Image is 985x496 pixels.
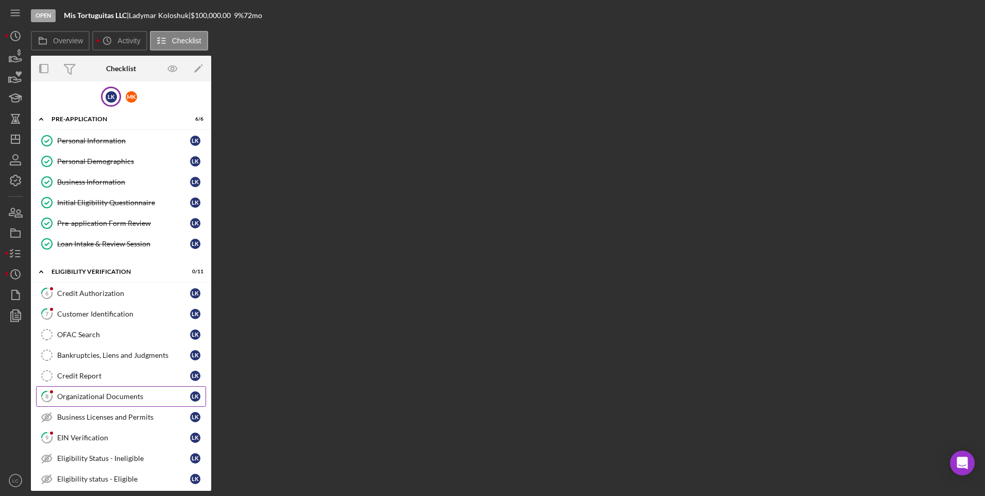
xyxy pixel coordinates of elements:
[190,474,200,484] div: L K
[36,192,206,213] a: Initial Eligibility QuestionnaireLK
[190,309,200,319] div: L K
[244,11,262,20] div: 72 mo
[150,31,208,51] button: Checklist
[234,11,244,20] div: 9 %
[57,351,190,359] div: Bankruptcies, Liens and Judgments
[57,413,190,421] div: Business Licenses and Permits
[36,304,206,324] a: 7Customer IdentificationLK
[950,451,975,475] div: Open Intercom Messenger
[190,156,200,167] div: L K
[190,177,200,187] div: L K
[57,310,190,318] div: Customer Identification
[190,391,200,402] div: L K
[57,240,190,248] div: Loan Intake & Review Session
[36,407,206,427] a: Business Licenses and PermitsLK
[5,470,26,491] button: LC
[92,31,147,51] button: Activity
[36,345,206,366] a: Bankruptcies, Liens and JudgmentsLK
[106,91,117,103] div: L K
[36,366,206,386] a: Credit ReportLK
[36,324,206,345] a: OFAC SearchLK
[53,37,83,45] label: Overview
[129,11,191,20] div: Ladymar Koloshuk |
[36,130,206,151] a: Personal InformationLK
[57,157,190,166] div: Personal Demographics
[45,310,49,317] tspan: 7
[31,9,56,22] div: Open
[190,433,200,443] div: L K
[190,329,200,340] div: L K
[185,116,203,122] div: 6 / 6
[57,199,190,207] div: Initial Eligibility Questionnaire
[36,469,206,489] a: Eligibility status - EligibleLK
[106,64,136,73] div: Checklist
[57,137,190,145] div: Personal Information
[57,475,190,483] div: Eligibility status - Eligible
[64,11,129,20] div: |
[31,31,90,51] button: Overview
[36,172,206,192] a: Business InformationLK
[190,453,200,464] div: L K
[36,386,206,407] a: 8Organizational DocumentsLK
[190,350,200,360] div: L K
[12,478,19,484] text: LC
[57,372,190,380] div: Credit Report
[190,239,200,249] div: L K
[57,454,190,462] div: Eligibility Status - Ineligible
[190,288,200,299] div: L K
[36,151,206,172] a: Personal DemographicsLK
[57,434,190,442] div: EIN Verification
[36,234,206,254] a: Loan Intake & Review SessionLK
[172,37,201,45] label: Checklist
[36,213,206,234] a: Pre-application Form ReviewLK
[57,330,190,339] div: OFAC Search
[126,91,137,103] div: M K
[190,371,200,381] div: L K
[191,11,234,20] div: $100,000.00
[45,393,48,400] tspan: 8
[190,412,200,422] div: L K
[185,269,203,275] div: 0 / 11
[64,11,127,20] b: Mis Tortuguitas LLC
[52,116,178,122] div: Pre-Application
[117,37,140,45] label: Activity
[36,283,206,304] a: 6Credit AuthorizationLK
[190,136,200,146] div: L K
[52,269,178,275] div: Eligibility Verification
[36,448,206,469] a: Eligibility Status - IneligibleLK
[36,427,206,448] a: 9EIN VerificationLK
[45,434,49,441] tspan: 9
[57,392,190,401] div: Organizational Documents
[57,178,190,186] div: Business Information
[190,218,200,228] div: L K
[57,219,190,227] div: Pre-application Form Review
[45,290,49,296] tspan: 6
[57,289,190,297] div: Credit Authorization
[190,197,200,208] div: L K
